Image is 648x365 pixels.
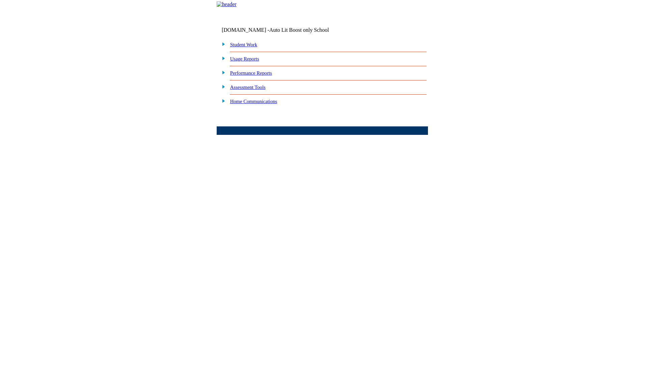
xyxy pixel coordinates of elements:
[218,41,225,47] img: plus.gif
[230,56,259,62] a: Usage Reports
[218,98,225,104] img: plus.gif
[230,70,272,76] a: Performance Reports
[269,27,329,33] nobr: Auto Lit Boost only School
[230,42,257,47] a: Student Work
[218,83,225,90] img: plus.gif
[218,55,225,61] img: plus.gif
[218,69,225,75] img: plus.gif
[230,99,277,104] a: Home Communications
[217,1,237,7] img: header
[222,27,346,33] td: [DOMAIN_NAME] -
[230,84,266,90] a: Assessment Tools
